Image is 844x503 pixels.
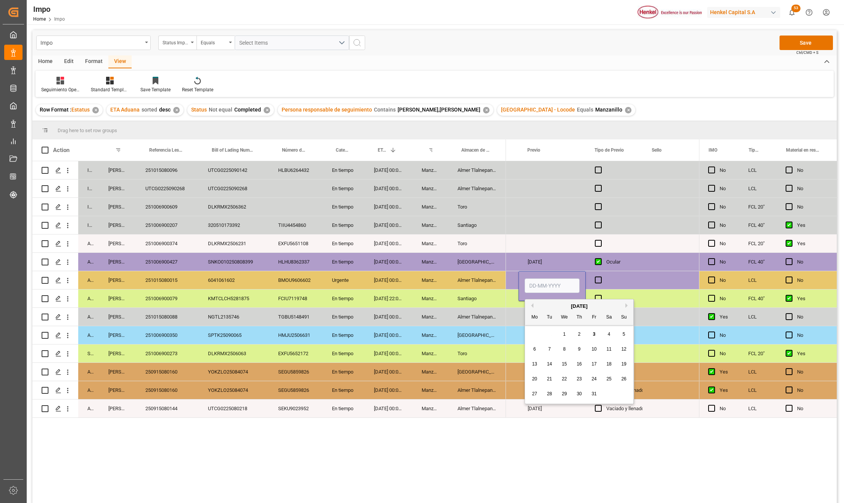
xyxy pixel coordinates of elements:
div: [PERSON_NAME] [99,326,136,344]
div: [GEOGRAPHIC_DATA] [448,326,506,344]
div: Choose Sunday, October 26th, 2025 [619,374,629,384]
span: Número de Contenedor [282,147,307,153]
button: search button [349,36,365,50]
div: LCL [739,161,776,179]
div: Press SPACE to select this row. [32,308,506,326]
div: Press SPACE to select this row. [699,216,837,235]
span: 8 [563,346,566,352]
span: [GEOGRAPHIC_DATA] - Locode [501,107,575,113]
span: Estatus [71,107,90,113]
div: DLKRMX2506231 [199,235,269,252]
div: LCL [739,381,776,399]
span: 14 [547,361,552,367]
div: Choose Tuesday, October 7th, 2025 [545,344,554,354]
div: En tiempo [323,216,365,234]
div: UTCG0225090268 [136,180,199,197]
div: LCL [739,399,776,417]
div: SEGU5859826 [269,363,323,381]
div: [PERSON_NAME] [99,253,136,271]
div: Choose Monday, October 27th, 2025 [530,389,540,399]
div: Manzanillo [412,180,448,197]
div: [DATE] [519,399,586,417]
div: LCL [739,180,776,197]
div: Manzanillo [412,216,448,234]
div: Choose Sunday, October 19th, 2025 [619,359,629,369]
div: 251006900609 [136,198,199,216]
div: N/A [697,308,773,326]
div: Impo [33,3,65,15]
div: Choose Saturday, October 11th, 2025 [604,344,614,354]
span: 7 [548,346,551,352]
div: Manzanillo [412,290,448,307]
div: Press SPACE to select this row. [699,399,837,418]
div: [PERSON_NAME] [99,363,136,381]
div: Impo [40,37,142,47]
div: [PERSON_NAME] [99,161,136,179]
div: Press SPACE to select this row. [699,180,837,198]
span: 28 [547,391,552,396]
div: Almer Tlalnepantla [448,308,506,326]
span: 17 [591,361,596,367]
div: 251015080096 [136,161,199,179]
button: open menu [36,36,151,50]
div: Press SPACE to select this row. [699,344,837,363]
span: 1 [563,332,566,337]
div: 251006900207 [136,216,199,234]
span: Completed [234,107,261,113]
div: Santiago [448,216,506,234]
div: N/A [697,198,773,216]
div: Equals [201,37,227,46]
div: FCL 40" [739,253,776,271]
div: N/A [697,180,773,197]
div: Manzanillo [412,271,448,289]
div: Press SPACE to select this row. [32,290,506,308]
div: Choose Thursday, October 9th, 2025 [575,344,584,354]
span: 30 [577,391,581,396]
div: SEGU5859826 [269,381,323,399]
div: FCL 20" [739,344,776,362]
div: SPTK25090065 [199,326,269,344]
div: Press SPACE to select this row. [699,235,837,253]
span: 23 [577,376,581,382]
span: ETA Aduana [110,107,140,113]
span: 24 [591,376,596,382]
div: Manzanillo [412,253,448,271]
div: SEKU9023952 [269,399,323,417]
span: 26 [621,376,626,382]
div: N/A [697,161,773,179]
span: 10 [591,346,596,352]
div: [DATE] 00:00:00 [365,216,412,234]
div: Press SPACE to select this row. [32,180,506,198]
div: Manzanillo [412,308,448,326]
div: Status Importación [163,37,188,46]
div: N/A [697,290,773,307]
div: ✕ [92,107,99,113]
div: Choose Wednesday, October 15th, 2025 [560,359,569,369]
div: N/A [697,253,773,271]
div: FCIU7119748 [269,290,323,307]
div: [PERSON_NAME] [99,290,136,307]
div: Choose Wednesday, October 8th, 2025 [560,344,569,354]
div: [PERSON_NAME] [99,235,136,252]
button: Help Center [801,4,818,21]
div: KMTCLCH5281875 [199,290,269,307]
div: Press SPACE to select this row. [699,308,837,326]
div: Press SPACE to select this row. [32,381,506,399]
div: N/A [697,363,773,381]
div: Choose Thursday, October 2nd, 2025 [575,330,584,339]
div: Choose Saturday, October 25th, 2025 [604,374,614,384]
div: TGBU5148491 [269,308,323,326]
div: [GEOGRAPHIC_DATA] [448,253,506,271]
div: Manzanillo [412,161,448,179]
div: DLKRMX2506362 [199,198,269,216]
div: Press SPACE to select this row. [699,363,837,381]
div: Home [32,55,58,68]
div: [DATE] [519,363,586,381]
div: UTCG0225080218 [199,399,269,417]
div: Press SPACE to select this row. [32,326,506,344]
div: Standard Templates [91,86,129,93]
div: 250915080144 [136,399,199,417]
div: Choose Wednesday, October 1st, 2025 [560,330,569,339]
div: Arrived [78,399,99,417]
span: Row Format : [40,107,71,113]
